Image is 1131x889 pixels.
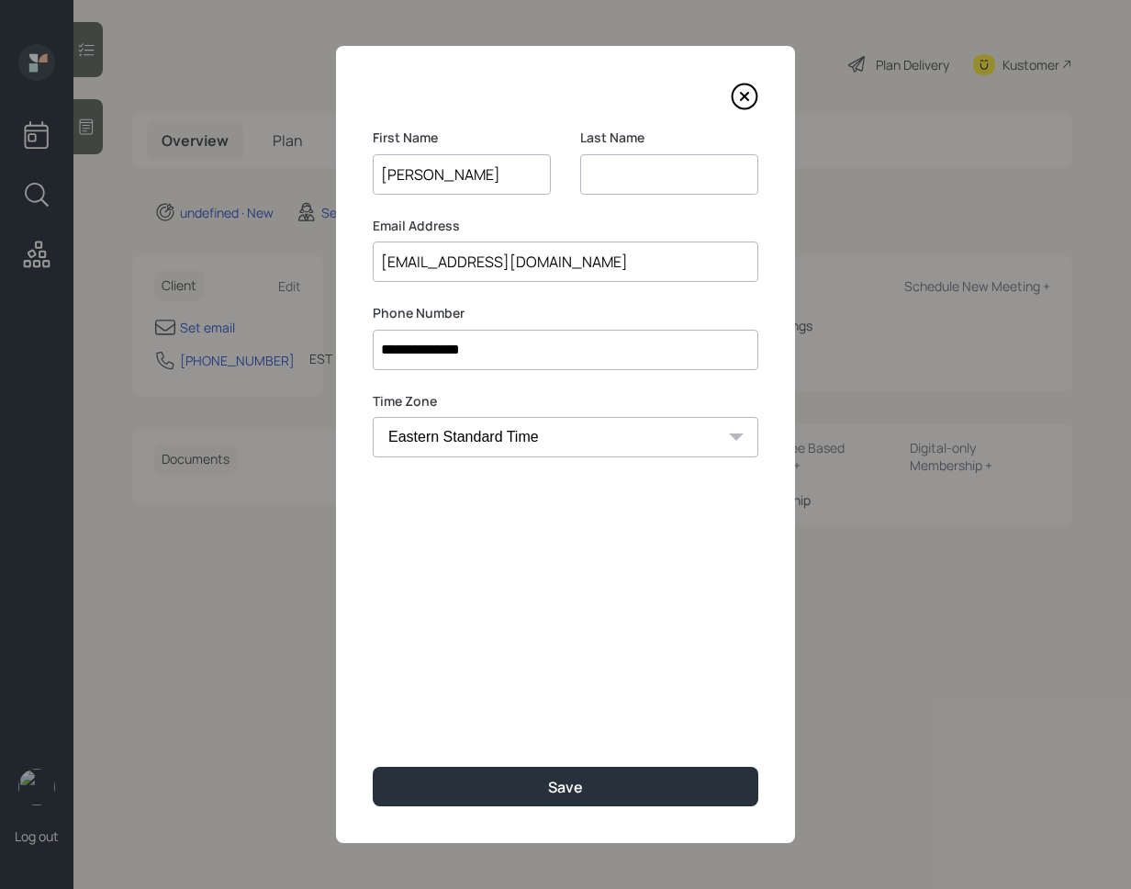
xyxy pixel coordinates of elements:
label: Phone Number [373,304,758,322]
label: First Name [373,129,551,147]
label: Email Address [373,217,758,235]
button: Save [373,767,758,806]
label: Last Name [580,129,758,147]
label: Time Zone [373,392,758,411]
div: Save [548,777,583,797]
